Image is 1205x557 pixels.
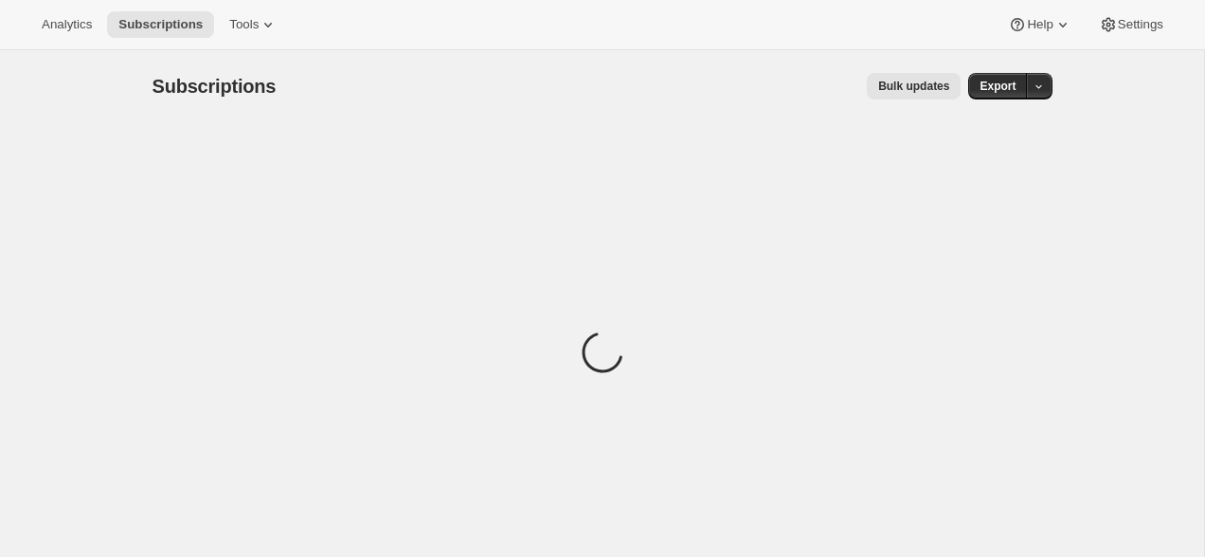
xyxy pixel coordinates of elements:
[980,79,1016,94] span: Export
[867,73,961,99] button: Bulk updates
[997,11,1083,38] button: Help
[878,79,949,94] span: Bulk updates
[1027,17,1052,32] span: Help
[229,17,259,32] span: Tools
[968,73,1027,99] button: Export
[218,11,289,38] button: Tools
[107,11,214,38] button: Subscriptions
[42,17,92,32] span: Analytics
[1118,17,1163,32] span: Settings
[30,11,103,38] button: Analytics
[118,17,203,32] span: Subscriptions
[1088,11,1175,38] button: Settings
[153,76,277,97] span: Subscriptions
